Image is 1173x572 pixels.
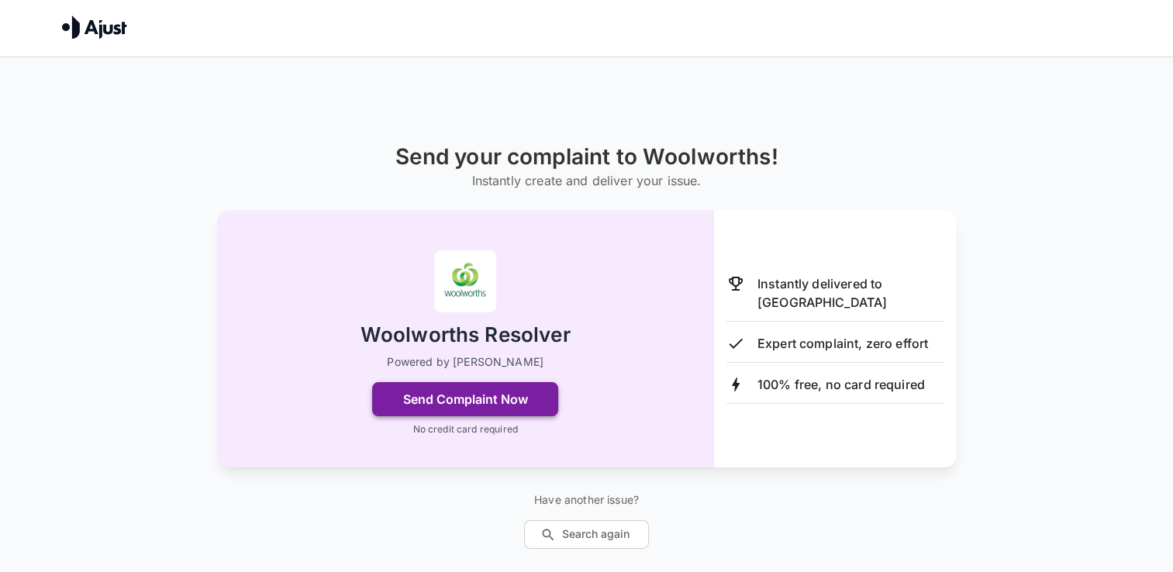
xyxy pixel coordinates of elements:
h6: Instantly create and deliver your issue. [395,170,778,191]
p: No credit card required [412,422,517,436]
button: Send Complaint Now [372,382,558,416]
h2: Woolworths Resolver [361,322,571,349]
p: Expert complaint, zero effort [757,334,928,353]
p: Powered by [PERSON_NAME] [387,354,543,370]
p: 100% free, no card required [757,375,925,394]
h1: Send your complaint to Woolworths! [395,144,778,170]
button: Search again [524,520,649,549]
p: Instantly delivered to [GEOGRAPHIC_DATA] [757,274,944,312]
img: Ajust [62,16,127,39]
img: Woolworths [434,250,496,312]
p: Have another issue? [524,492,649,508]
